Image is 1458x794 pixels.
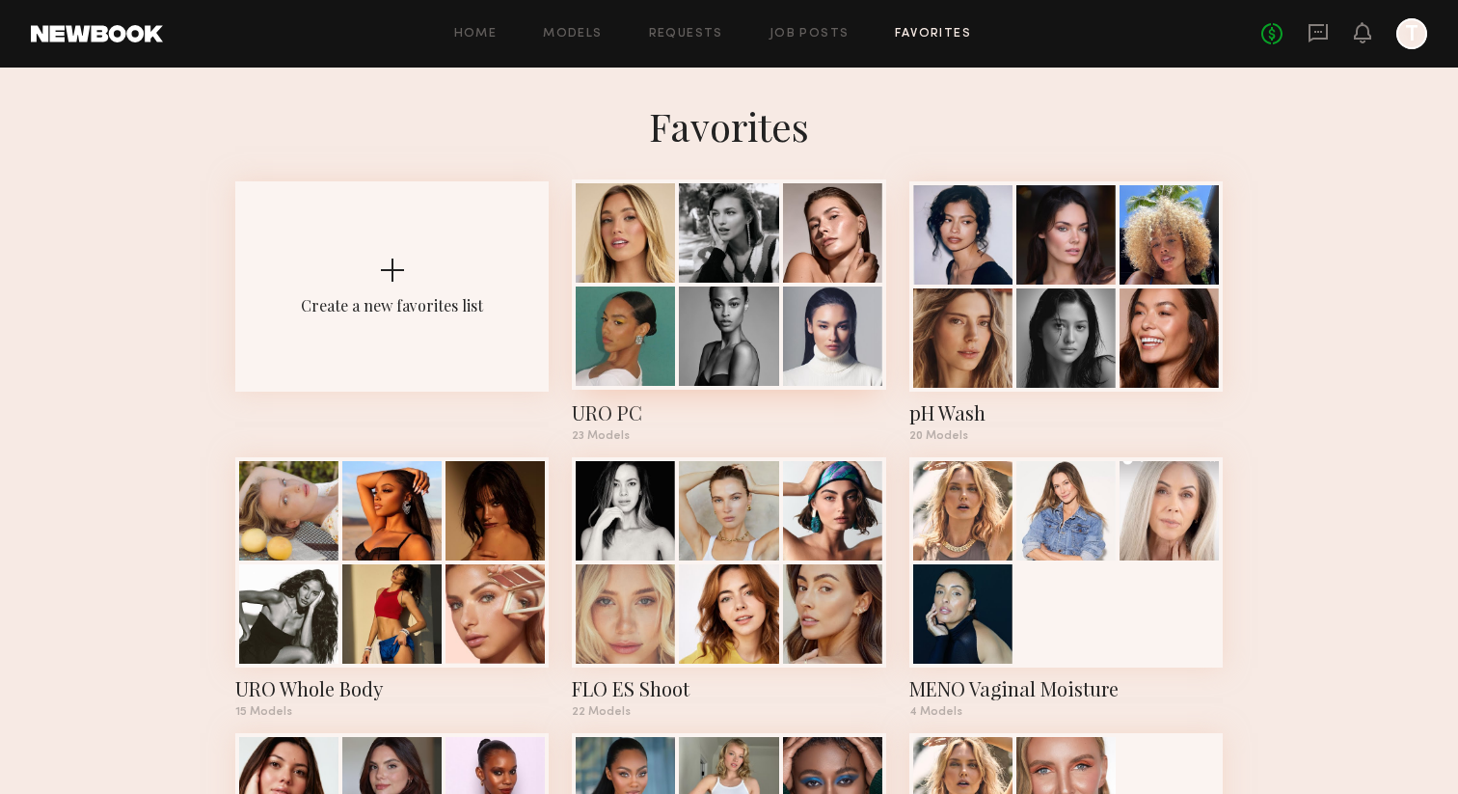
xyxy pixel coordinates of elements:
[895,28,971,41] a: Favorites
[572,706,885,718] div: 22 Models
[572,181,885,442] a: URO PC23 Models
[572,399,885,426] div: URO PC
[235,181,549,457] button: Create a new favorites list
[909,430,1223,442] div: 20 Models
[909,181,1223,442] a: pH Wash20 Models
[301,295,483,315] div: Create a new favorites list
[454,28,498,41] a: Home
[909,457,1223,718] a: MENO Vaginal Moisture4 Models
[572,430,885,442] div: 23 Models
[909,675,1223,702] div: MENO Vaginal Moisture
[649,28,723,41] a: Requests
[909,399,1223,426] div: pH Wash
[769,28,850,41] a: Job Posts
[572,457,885,718] a: FLO ES Shoot22 Models
[235,706,549,718] div: 15 Models
[1396,18,1427,49] a: T
[235,457,549,718] a: URO Whole Body15 Models
[909,706,1223,718] div: 4 Models
[543,28,602,41] a: Models
[235,675,549,702] div: URO Whole Body
[572,675,885,702] div: FLO ES Shoot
